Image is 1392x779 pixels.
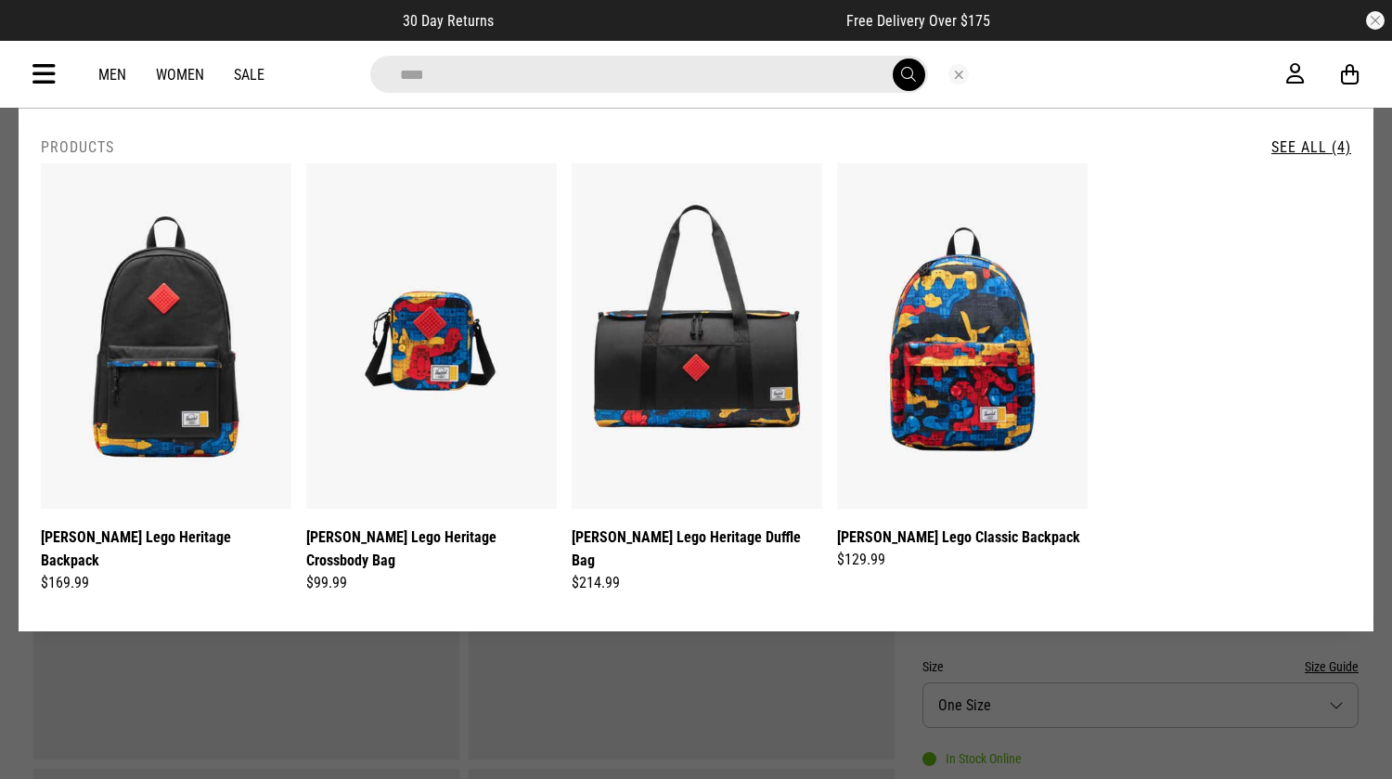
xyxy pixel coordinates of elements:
a: Sale [234,66,264,84]
a: [PERSON_NAME] Lego Heritage Backpack [41,526,291,572]
h2: Products [41,138,114,156]
div: $169.99 [41,572,291,594]
a: [PERSON_NAME] Lego Heritage Duffle Bag [572,526,822,572]
a: Women [156,66,204,84]
img: Herschel Lego Heritage Duffle Bag in Multi [572,163,822,509]
img: Herschel Lego Classic Backpack in Multi [837,163,1088,509]
div: $214.99 [572,572,822,594]
a: See All (4) [1271,138,1351,156]
a: [PERSON_NAME] Lego Heritage Crossbody Bag [306,526,557,572]
span: Free Delivery Over $175 [846,12,990,30]
iframe: Customer reviews powered by Trustpilot [531,11,809,30]
img: Herschel Lego Heritage Crossbody Bag in Multi [306,163,557,509]
div: $99.99 [306,572,557,594]
img: Herschel Lego Heritage Backpack in Multi [41,163,291,509]
a: Men [98,66,126,84]
span: 30 Day Returns [403,12,494,30]
div: $129.99 [837,549,1088,571]
button: Close search [948,64,969,84]
a: [PERSON_NAME] Lego Classic Backpack [837,526,1080,549]
button: Open LiveChat chat widget [15,7,71,63]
